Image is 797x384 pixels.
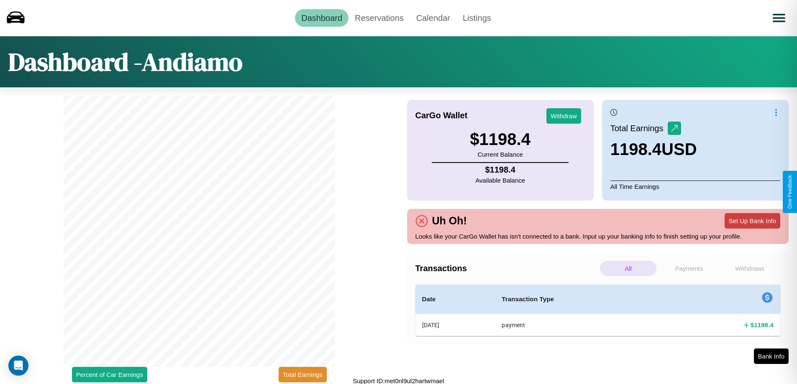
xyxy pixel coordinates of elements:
p: Total Earnings [610,121,668,136]
a: Dashboard [295,9,349,27]
a: Listings [456,9,497,27]
h4: Transactions [415,264,598,273]
p: Looks like your CarGo Wallet has isn't connected to a bank. Input up your banking info to finish ... [415,231,781,242]
button: Withdraw [546,108,581,124]
th: payment [495,314,664,336]
h1: Dashboard - Andiamo [8,45,243,79]
button: Open menu [767,6,791,30]
button: Bank Info [754,348,789,364]
p: Payments [661,261,717,276]
p: Available Balance [475,175,525,186]
h3: 1198.4 USD [610,140,697,159]
h3: $ 1198.4 [470,130,530,149]
button: Total Earnings [279,367,327,382]
a: Calendar [410,9,456,27]
p: Current Balance [470,149,530,160]
h4: CarGo Wallet [415,111,468,120]
div: Open Intercom Messenger [8,356,28,376]
h4: $ 1198.4 [751,320,774,329]
div: Give Feedback [787,175,793,209]
h4: $ 1198.4 [475,165,525,175]
h4: Transaction Type [502,294,658,304]
p: Withdraws [722,261,778,276]
p: All Time Earnings [610,181,780,192]
button: Percent of Car Earnings [72,367,147,382]
h4: Uh Oh! [428,215,471,227]
th: [DATE] [415,314,495,336]
button: Set Up Bank Info [725,213,780,229]
p: All [600,261,656,276]
table: simple table [415,285,781,336]
a: Reservations [349,9,410,27]
h4: Date [422,294,489,304]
